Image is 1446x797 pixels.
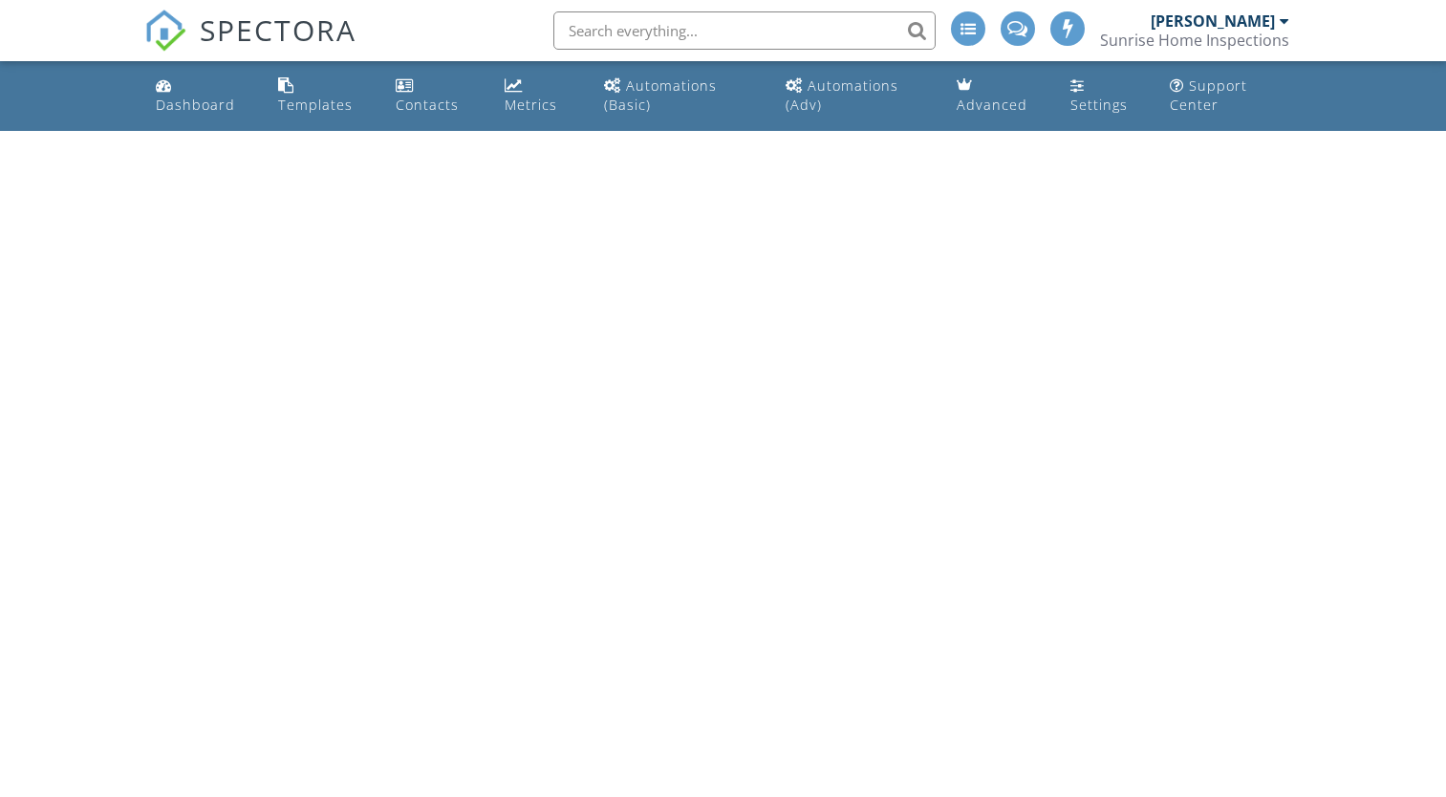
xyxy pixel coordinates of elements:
[497,69,581,123] a: Metrics
[505,96,557,114] div: Metrics
[144,26,356,66] a: SPECTORA
[200,10,356,50] span: SPECTORA
[957,96,1027,114] div: Advanced
[553,11,936,50] input: Search everything...
[396,96,459,114] div: Contacts
[949,69,1047,123] a: Advanced
[1151,11,1275,31] div: [PERSON_NAME]
[1100,31,1289,50] div: Sunrise Home Inspections
[786,76,898,114] div: Automations (Adv)
[270,69,373,123] a: Templates
[1170,76,1247,114] div: Support Center
[1063,69,1148,123] a: Settings
[388,69,482,123] a: Contacts
[148,69,255,123] a: Dashboard
[278,96,353,114] div: Templates
[604,76,717,114] div: Automations (Basic)
[778,69,935,123] a: Automations (Advanced)
[156,96,235,114] div: Dashboard
[596,69,763,123] a: Automations (Basic)
[1162,69,1297,123] a: Support Center
[144,10,186,52] img: The Best Home Inspection Software - Spectora
[1070,96,1128,114] div: Settings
